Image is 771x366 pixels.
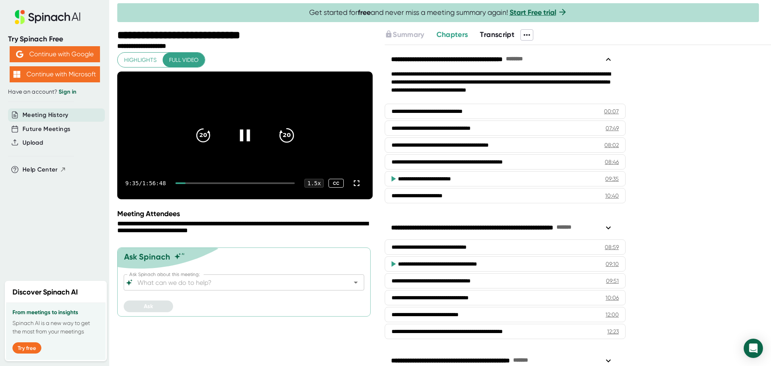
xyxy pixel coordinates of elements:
div: CC [328,179,344,188]
a: Start Free trial [510,8,556,17]
div: 12:23 [607,327,619,335]
div: 08:59 [605,243,619,251]
span: Ask [144,303,153,310]
button: Highlights [118,53,163,67]
button: Summary [385,29,424,40]
button: Try free [12,342,41,354]
div: Ask Spinach [124,252,170,262]
b: free [358,8,371,17]
button: Continue with Microsoft [10,66,100,82]
span: Full video [169,55,198,65]
button: Ask [124,301,173,312]
input: What can we do to help? [136,277,338,288]
div: Meeting Attendees [117,209,375,218]
div: Try Spinach Free [8,35,101,44]
span: Chapters [436,30,468,39]
div: Open Intercom Messenger [744,339,763,358]
button: Meeting History [22,110,68,120]
div: 00:07 [604,107,619,115]
div: 08:46 [605,158,619,166]
div: Have an account? [8,88,101,96]
div: 07:49 [606,124,619,132]
div: 12:00 [606,311,619,319]
div: 10:06 [606,294,619,302]
div: 09:10 [606,260,619,268]
h2: Discover Spinach AI [12,287,78,298]
button: Transcript [480,29,514,40]
button: Continue with Google [10,46,100,62]
button: Future Meetings [22,125,70,134]
span: Highlights [124,55,157,65]
span: Get started for and never miss a meeting summary again! [309,8,567,17]
div: 10:40 [605,192,619,200]
span: Transcript [480,30,514,39]
span: Help Center [22,165,58,174]
div: 08:02 [604,141,619,149]
a: Sign in [59,88,76,95]
span: Summary [393,30,424,39]
div: 09:35 [605,175,619,183]
p: Spinach AI is a new way to get the most from your meetings [12,319,99,336]
div: 9:35 / 1:56:48 [125,180,166,186]
button: Help Center [22,165,66,174]
div: 09:51 [606,277,619,285]
div: 1.5 x [304,179,324,188]
button: Full video [163,53,205,67]
h3: From meetings to insights [12,309,99,316]
button: Chapters [436,29,468,40]
button: Upload [22,138,43,147]
img: Aehbyd4JwY73AAAAAElFTkSuQmCC [16,51,23,58]
button: Open [350,277,361,288]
